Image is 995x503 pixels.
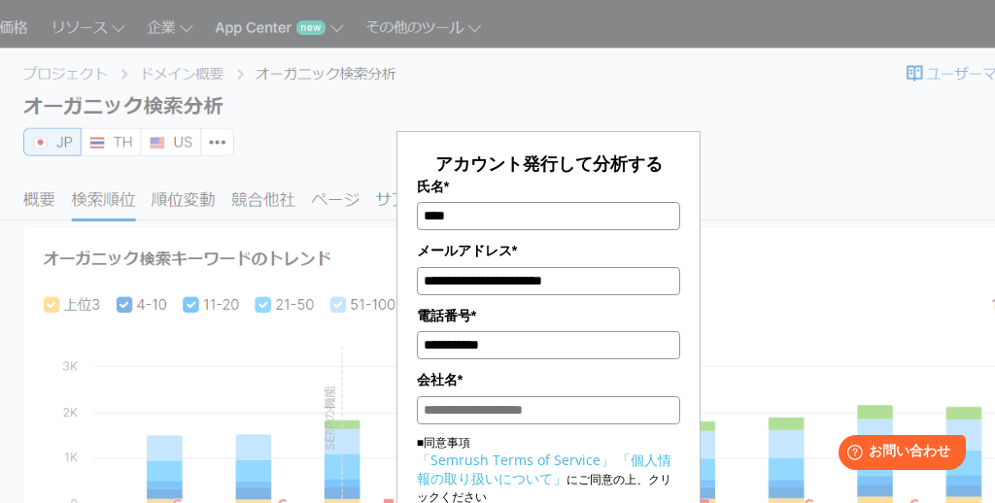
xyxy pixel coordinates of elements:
iframe: Help widget launcher [822,427,974,482]
a: 「個人情報の取り扱いについて」 [417,451,671,487]
span: アカウント発行して分析する [435,151,663,175]
a: 「Semrush Terms of Service」 [417,451,614,469]
label: 電話番号* [417,305,680,326]
label: メールアドレス* [417,240,680,261]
